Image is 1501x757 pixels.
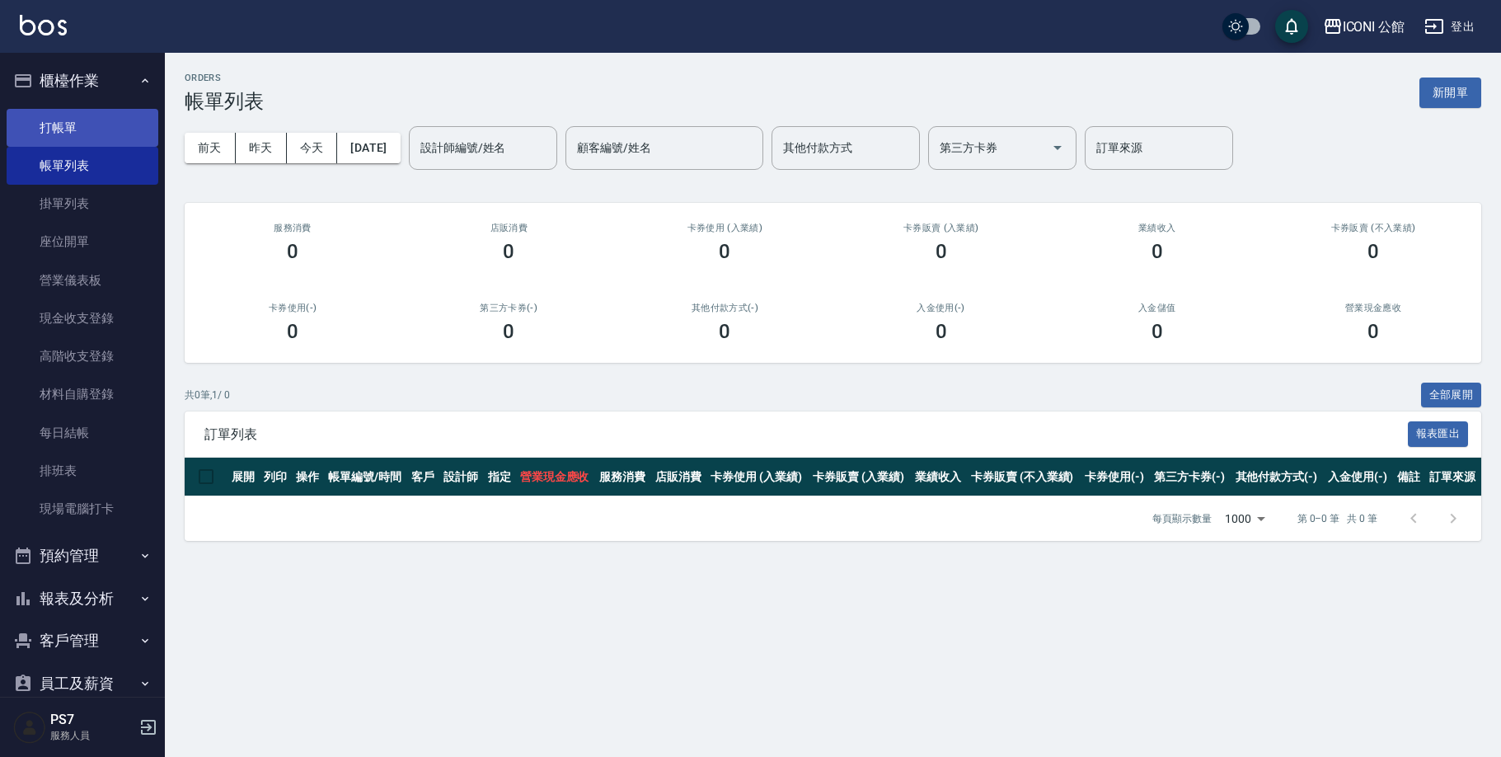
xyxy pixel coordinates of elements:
button: ICONI 公館 [1316,10,1412,44]
th: 第三方卡券(-) [1150,458,1231,496]
a: 報表匯出 [1408,426,1469,441]
th: 列印 [260,458,292,496]
button: 員工及薪資 [7,662,158,705]
button: 報表及分析 [7,577,158,620]
h3: 0 [287,240,298,263]
th: 帳單編號/時間 [324,458,407,496]
div: ICONI 公館 [1343,16,1405,37]
h3: 0 [503,320,514,343]
th: 指定 [484,458,516,496]
a: 新開單 [1419,84,1481,100]
a: 掛單列表 [7,185,158,223]
th: 業績收入 [911,458,967,496]
h2: 營業現金應收 [1285,303,1461,313]
th: 服務消費 [595,458,651,496]
a: 每日結帳 [7,414,158,452]
button: 客戶管理 [7,619,158,662]
th: 設計師 [439,458,483,496]
h2: 入金使用(-) [852,303,1029,313]
h2: 第三方卡券(-) [420,303,597,313]
h2: 業績收入 [1069,223,1245,233]
button: 今天 [287,133,338,163]
a: 帳單列表 [7,147,158,185]
a: 高階收支登錄 [7,337,158,375]
button: 預約管理 [7,534,158,577]
button: save [1275,10,1308,43]
button: 全部展開 [1421,383,1482,408]
img: Person [13,711,46,744]
p: 共 0 筆, 1 / 0 [185,388,230,402]
a: 營業儀表板 [7,261,158,299]
button: 櫃檯作業 [7,59,158,102]
th: 卡券使用(-) [1081,458,1150,496]
div: 1000 [1218,496,1271,541]
a: 排班表 [7,452,158,490]
p: 服務人員 [50,728,134,743]
a: 打帳單 [7,109,158,147]
h3: 0 [936,240,947,263]
a: 現金收支登錄 [7,299,158,337]
th: 卡券販賣 (入業績) [809,458,911,496]
th: 其他付款方式(-) [1231,458,1325,496]
th: 卡券販賣 (不入業績) [967,458,1081,496]
h3: 0 [1152,320,1163,343]
h3: 0 [1152,240,1163,263]
th: 店販消費 [651,458,707,496]
button: [DATE] [337,133,400,163]
h2: 店販消費 [420,223,597,233]
th: 展開 [227,458,260,496]
h3: 0 [719,240,730,263]
th: 客戶 [407,458,439,496]
h3: 0 [1367,240,1379,263]
p: 第 0–0 筆 共 0 筆 [1297,511,1377,526]
h3: 帳單列表 [185,90,264,113]
th: 備註 [1393,458,1425,496]
button: 登出 [1418,12,1481,42]
h2: 卡券使用 (入業績) [636,223,813,233]
span: 訂單列表 [204,426,1408,443]
a: 座位開單 [7,223,158,261]
th: 訂單來源 [1425,458,1481,496]
h3: 0 [1367,320,1379,343]
th: 操作 [292,458,324,496]
button: Open [1044,134,1071,161]
p: 每頁顯示數量 [1152,511,1212,526]
h3: 0 [936,320,947,343]
button: 報表匯出 [1408,421,1469,447]
h2: 卡券使用(-) [204,303,381,313]
h3: 0 [503,240,514,263]
a: 材料自購登錄 [7,375,158,413]
button: 前天 [185,133,236,163]
th: 營業現金應收 [516,458,595,496]
h2: 其他付款方式(-) [636,303,813,313]
img: Logo [20,15,67,35]
button: 昨天 [236,133,287,163]
h5: PS7 [50,712,134,728]
h3: 0 [287,320,298,343]
button: 新開單 [1419,78,1481,108]
h2: 卡券販賣 (入業績) [852,223,1029,233]
th: 卡券使用 (入業績) [706,458,809,496]
a: 現場電腦打卡 [7,490,158,528]
h2: 入金儲值 [1069,303,1245,313]
h2: 卡券販賣 (不入業績) [1285,223,1461,233]
h2: ORDERS [185,73,264,83]
th: 入金使用(-) [1324,458,1393,496]
h3: 服務消費 [204,223,381,233]
h3: 0 [719,320,730,343]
